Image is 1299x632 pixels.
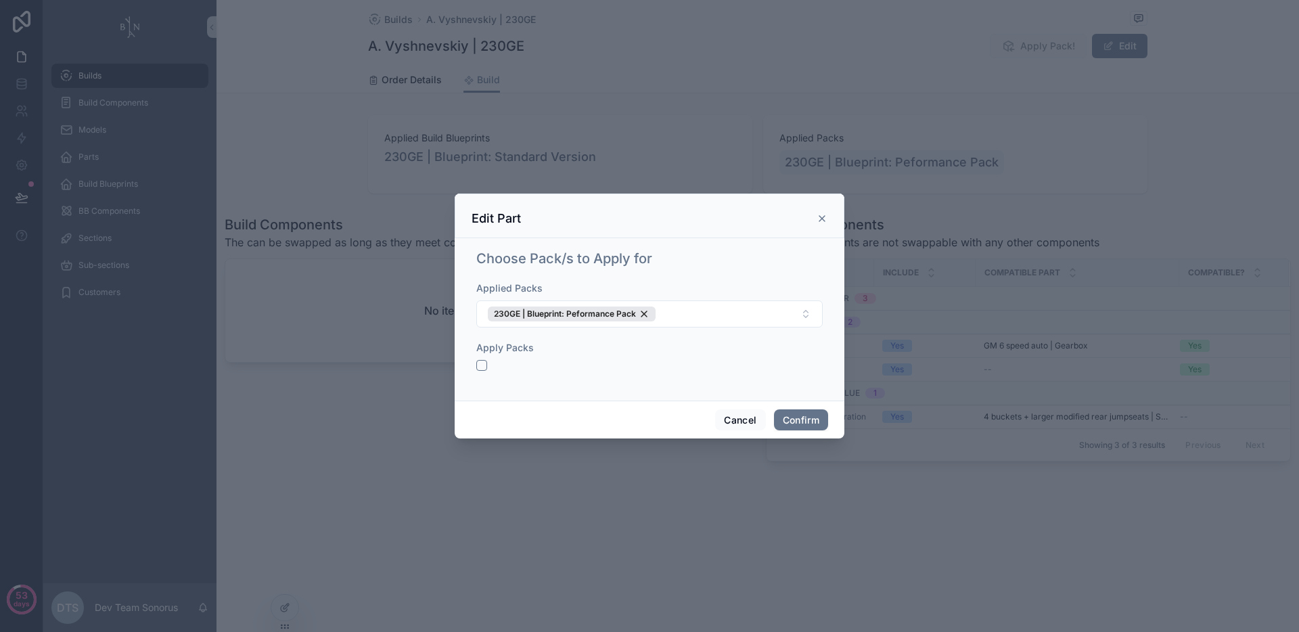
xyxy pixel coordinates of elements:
button: Confirm [774,409,828,431]
span: 230GE | Blueprint: Peformance Pack [494,309,636,319]
span: Apply Packs [476,342,534,353]
span: Applied Packs [476,282,543,294]
button: Unselect 2 [488,307,656,321]
button: Cancel [715,409,765,431]
h1: Choose Pack/s to Apply for [476,249,652,268]
button: Select Button [476,300,823,328]
h3: Edit Part [472,210,521,227]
